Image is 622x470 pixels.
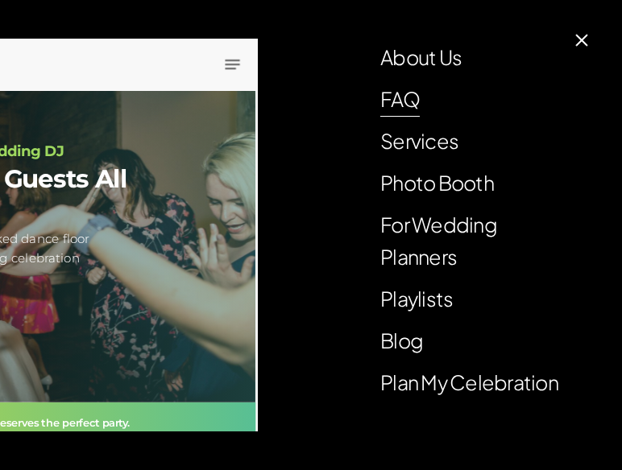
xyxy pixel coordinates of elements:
[380,282,453,315] a: Playlists
[380,208,574,273] a: For Wedding Planners
[380,366,558,398] a: Plan My Celebration
[380,41,462,73] a: About Us
[380,125,458,157] a: Services
[380,83,420,115] a: FAQ
[225,57,239,71] a: Navigation Menu
[380,167,494,199] a: Photo Booth
[380,324,423,357] a: Blog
